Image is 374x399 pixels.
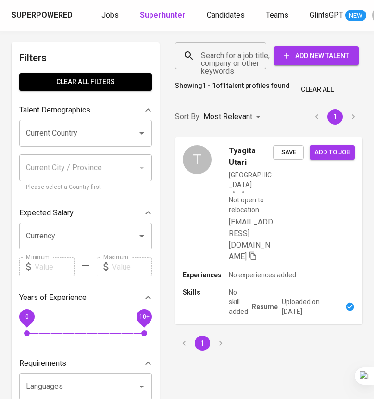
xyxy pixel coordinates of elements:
[273,145,304,160] button: Save
[19,73,152,91] button: Clear All filters
[19,354,152,373] div: Requirements
[175,336,230,351] nav: pagination navigation
[202,82,216,89] b: 1 - 1
[19,358,66,369] p: Requirements
[175,137,362,324] a: TTyagita Utari[GEOGRAPHIC_DATA]Not open to relocation[EMAIL_ADDRESS][DOMAIN_NAME] SaveAdd to jobE...
[252,302,278,312] p: Resume
[19,50,152,65] h6: Filters
[19,100,152,120] div: Talent Demographics
[297,81,337,99] button: Clear All
[310,11,343,20] span: GlintsGPT
[19,104,90,116] p: Talent Demographics
[229,270,296,280] p: No experiences added
[101,11,119,20] span: Jobs
[282,50,351,62] span: Add New Talent
[229,217,273,261] span: [EMAIL_ADDRESS][DOMAIN_NAME]
[12,10,73,21] div: Superpowered
[229,287,248,316] p: No skill added
[140,10,187,22] a: Superhunter
[19,207,74,219] p: Expected Salary
[112,257,152,276] input: Value
[207,11,245,20] span: Candidates
[183,287,229,297] p: Skills
[135,229,149,243] button: Open
[19,288,152,307] div: Years of Experience
[345,11,366,21] span: NEW
[266,11,288,20] span: Teams
[25,313,28,320] span: 0
[195,336,210,351] button: page 1
[274,46,359,65] button: Add New Talent
[327,109,343,125] button: page 1
[310,10,366,22] a: GlintsGPT NEW
[27,76,144,88] span: Clear All filters
[12,10,75,21] a: Superpowered
[229,195,273,214] p: Not open to relocation
[26,183,145,192] p: Please select a Country first
[140,11,186,20] b: Superhunter
[229,170,273,189] div: [GEOGRAPHIC_DATA]
[35,257,75,276] input: Value
[266,10,290,22] a: Teams
[314,147,350,158] span: Add to job
[203,111,252,123] p: Most Relevant
[175,81,290,99] p: Showing of talent profiles found
[207,10,247,22] a: Candidates
[19,203,152,223] div: Expected Salary
[278,147,299,158] span: Save
[183,270,229,280] p: Experiences
[183,145,212,174] div: T
[301,84,334,96] span: Clear All
[229,145,273,168] span: Tyagita Utari
[135,380,149,393] button: Open
[135,126,149,140] button: Open
[308,109,362,125] nav: pagination navigation
[310,145,355,160] button: Add to job
[101,10,121,22] a: Jobs
[19,292,87,303] p: Years of Experience
[282,297,341,316] p: Uploaded on [DATE]
[139,313,149,320] span: 10+
[175,111,199,123] p: Sort By
[203,108,264,126] div: Most Relevant
[223,82,226,89] b: 1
